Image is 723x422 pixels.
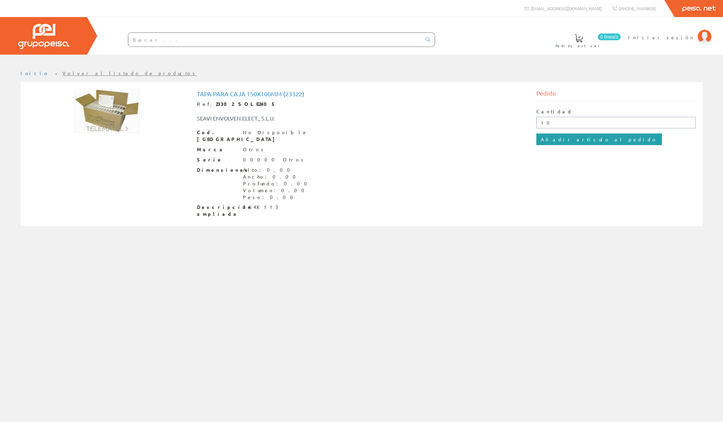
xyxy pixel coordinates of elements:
span: Descripción ampliada [197,204,238,217]
div: 164X113 [243,204,278,211]
a: Volver al listado de productos [62,70,197,76]
div: Profundo: 0.00 [243,180,311,187]
img: Foto artículo Tapa para caja 150x100mm (23322) (192x128.64) [74,89,140,133]
input: Buscar ... [128,33,421,46]
div: Ancho: 0.00 [243,173,311,180]
div: Volumen: 0.00 [243,187,311,194]
span: Marca [197,146,238,153]
span: [EMAIL_ADDRESS][DOMAIN_NAME] [531,5,602,11]
div: Alto: 0.00 [243,167,311,173]
a: Inicio [20,70,49,76]
span: Serie [197,156,238,163]
div: No Disponible [243,129,308,136]
label: Cantidad [536,108,573,115]
h1: Tapa para caja 150x100mm (23322) [197,90,526,97]
span: Pedido actual [555,42,602,49]
div: Otros [243,146,266,153]
span: Dimensiones [197,167,238,173]
span: 0 línea/s [598,33,621,40]
div: Ref. [197,101,526,108]
div: Pedido [536,89,696,101]
div: 00000 Otros [243,156,306,163]
div: Peso: 0.00 [243,194,311,201]
span: Iniciar sesión [628,34,694,41]
span: [PHONE_NUMBER] [619,5,656,11]
strong: 23302 SOLE2405 [216,101,276,107]
img: Grupo Peisa [18,24,69,49]
input: Añadir artículo al pedido [536,133,662,145]
span: Cod. [GEOGRAPHIC_DATA] [197,129,238,143]
div: SEAVI ENVOLVEN.ELECT., S.L.U. [192,114,390,122]
a: Iniciar sesión [628,28,711,35]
